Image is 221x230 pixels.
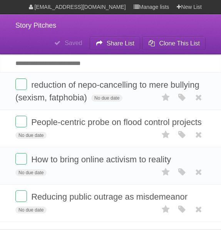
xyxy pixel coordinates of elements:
span: No due date [91,95,122,102]
button: Clone This List [142,37,206,50]
span: How to bring online activism to reality [31,155,173,164]
b: Saved [65,40,82,46]
span: No due date [15,207,47,213]
label: Done [15,190,27,202]
label: Star task [159,91,173,104]
label: Done [15,153,27,165]
label: Done [15,78,27,90]
span: Reducing public outrage as misdemeanor [31,192,189,202]
span: No due date [15,132,47,139]
span: reduction of nepo-cancelling to mere bullying (sexism, fatphobia) [15,80,199,102]
b: Share List [107,40,134,47]
label: Star task [159,166,173,178]
label: Star task [159,203,173,216]
span: Story Pitches [15,22,56,29]
button: Share List [90,37,141,50]
span: No due date [15,169,47,176]
label: Done [15,116,27,127]
label: Star task [159,128,173,141]
span: People-centric probe on flood control projects [31,117,204,127]
b: Clone This List [159,40,200,47]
